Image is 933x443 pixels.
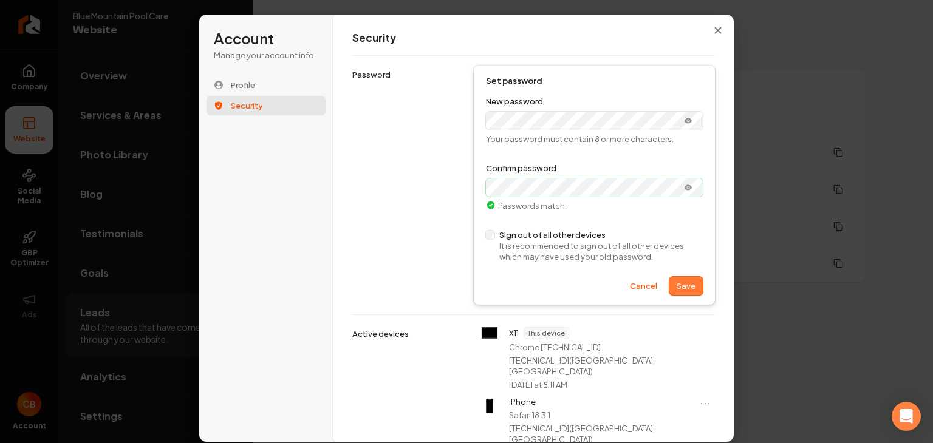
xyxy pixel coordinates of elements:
[676,113,700,128] button: Show password
[231,100,263,111] span: Security
[499,229,698,240] p: Sign out of all other devices
[623,277,665,295] button: Cancel
[509,328,519,339] p: X11
[214,50,318,61] p: Manage your account info.
[231,79,255,90] span: Profile
[499,240,698,262] p: It is recommended to sign out of all other devices which may have used your old password.
[892,402,921,431] div: Open Intercom Messenger
[486,75,703,86] h1: Set password
[509,379,567,390] p: [DATE] at 8:11 AM
[207,75,326,95] button: Profile
[486,163,556,174] label: Confirm password
[698,396,713,411] button: Open menu
[524,328,569,339] span: This device
[352,69,391,80] p: Password
[509,410,550,421] p: Safari 18.3.1
[509,355,713,377] p: [TECHNICAL_ID] ( [GEOGRAPHIC_DATA], [GEOGRAPHIC_DATA] )
[486,134,674,144] p: Your password must contain 8 or more characters.
[509,342,601,353] p: Chrome [TECHNICAL_ID]
[509,396,536,407] p: iPhone
[352,328,409,339] p: Active devices
[214,29,318,49] h1: Account
[352,31,715,46] h1: Security
[676,180,700,195] button: Show password
[486,200,567,211] p: Passwords match.
[669,277,703,295] button: Save
[486,96,543,107] label: New password
[207,96,326,115] button: Security
[707,19,729,41] button: Close modal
